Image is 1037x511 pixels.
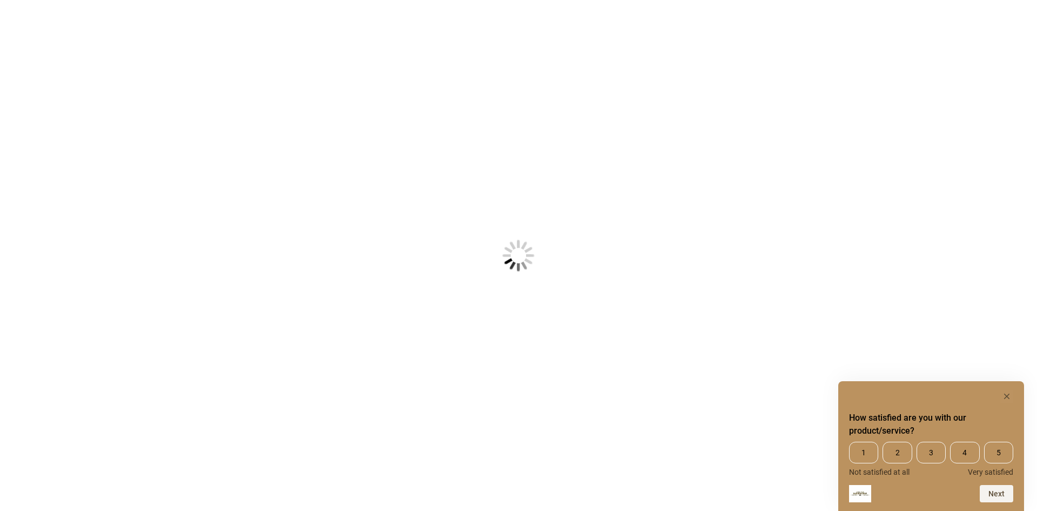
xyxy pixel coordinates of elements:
span: 5 [984,442,1013,463]
button: Next question [980,485,1013,502]
img: Loading [449,187,588,325]
span: Very satisfied [968,468,1013,476]
span: 1 [849,442,878,463]
span: Not satisfied at all [849,468,910,476]
span: 4 [950,442,979,463]
h2: How satisfied are you with our product/service? Select an option from 1 to 5, with 1 being Not sa... [849,412,1013,437]
button: Hide survey [1000,390,1013,403]
div: How satisfied are you with our product/service? Select an option from 1 to 5, with 1 being Not sa... [849,390,1013,502]
span: 2 [883,442,912,463]
span: 3 [917,442,946,463]
div: How satisfied are you with our product/service? Select an option from 1 to 5, with 1 being Not sa... [849,442,1013,476]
